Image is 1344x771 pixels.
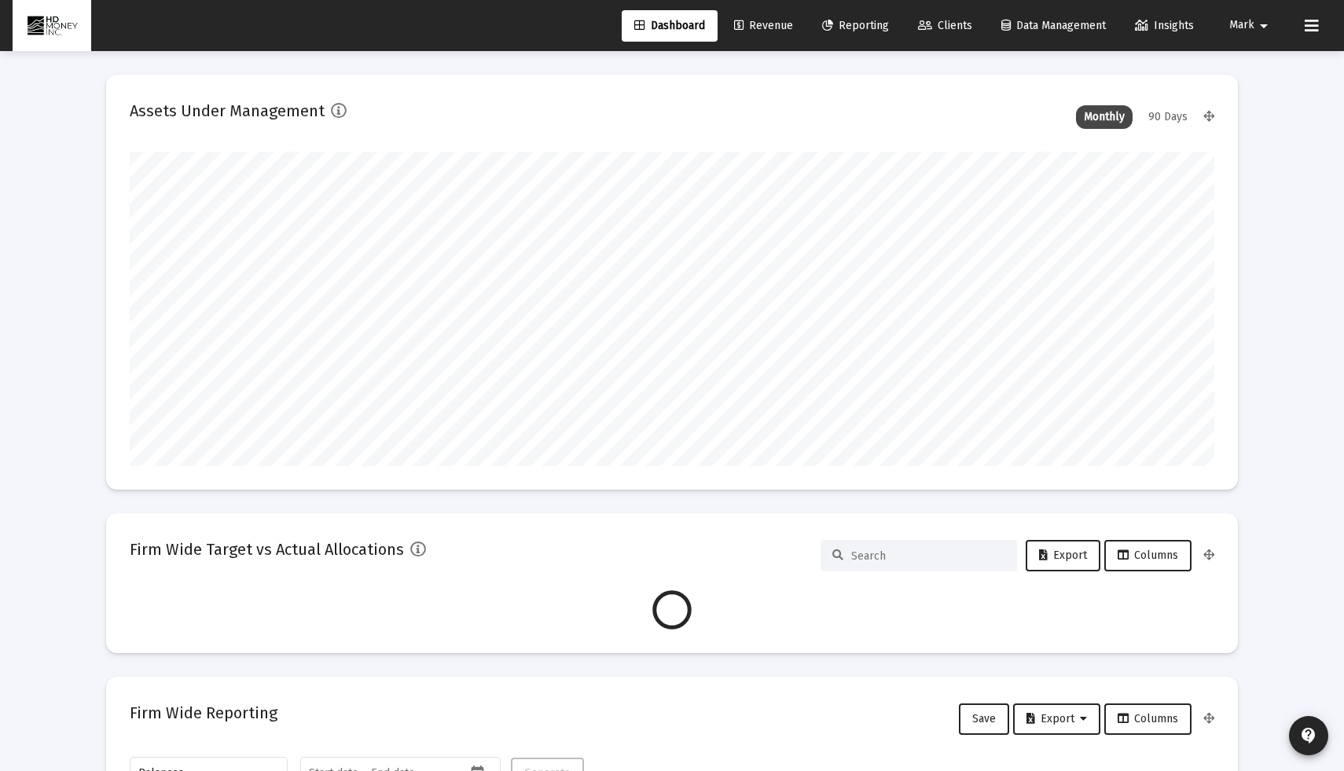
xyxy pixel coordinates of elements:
span: Export [1039,549,1087,562]
h2: Firm Wide Target vs Actual Allocations [130,537,404,562]
span: Data Management [1001,19,1106,32]
div: 90 Days [1140,105,1195,129]
a: Dashboard [622,10,718,42]
a: Insights [1122,10,1206,42]
span: Revenue [734,19,793,32]
span: Mark [1229,19,1254,32]
a: Reporting [810,10,902,42]
span: Save [972,712,996,725]
button: Save [959,703,1009,735]
button: Columns [1104,540,1192,571]
button: Export [1026,540,1100,571]
h2: Assets Under Management [130,98,325,123]
mat-icon: arrow_drop_down [1254,10,1273,42]
span: Columns [1118,549,1178,562]
div: Monthly [1076,105,1133,129]
span: Clients [918,19,972,32]
a: Revenue [722,10,806,42]
input: Search [851,549,1005,563]
span: Columns [1118,712,1178,725]
mat-icon: contact_support [1299,726,1318,745]
h2: Firm Wide Reporting [130,700,277,725]
button: Export [1013,703,1100,735]
a: Data Management [989,10,1118,42]
span: Export [1026,712,1087,725]
img: Dashboard [24,10,79,42]
span: Insights [1135,19,1194,32]
button: Columns [1104,703,1192,735]
span: Reporting [822,19,889,32]
a: Clients [905,10,985,42]
button: Mark [1210,9,1292,41]
span: Dashboard [634,19,705,32]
